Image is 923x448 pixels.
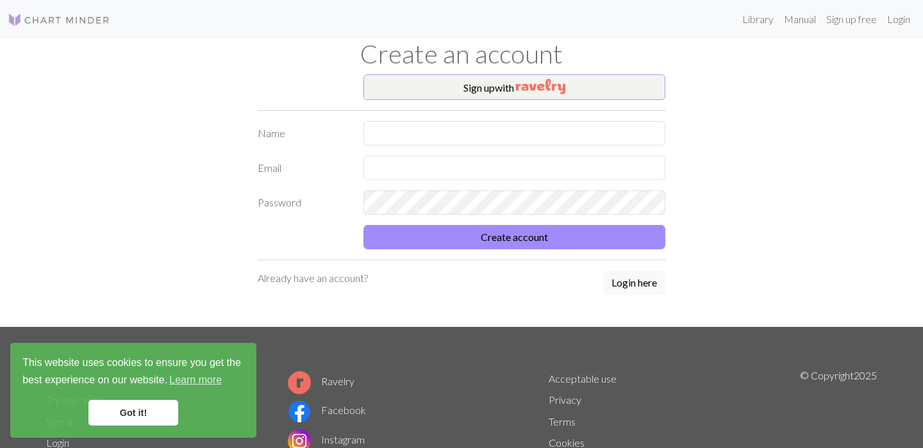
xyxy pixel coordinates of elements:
a: Facebook [288,404,366,416]
a: Login here [603,270,665,296]
a: Acceptable use [549,372,617,385]
img: Ravelry [516,79,565,94]
a: learn more about cookies [167,370,224,390]
button: Login here [603,270,665,295]
img: Ravelry logo [288,371,311,394]
a: Login [882,6,915,32]
h1: Create an account [38,38,885,69]
label: Email [250,156,356,180]
img: Facebook logo [288,400,311,423]
a: Instagram [288,433,365,445]
a: Library [737,6,779,32]
div: cookieconsent [10,343,256,438]
label: Password [250,190,356,215]
a: Manual [779,6,821,32]
button: Sign upwith [363,74,665,100]
img: Logo [8,12,110,28]
a: Ravelry [288,375,354,387]
button: Create account [363,225,665,249]
a: Privacy [549,394,581,406]
label: Name [250,121,356,145]
a: Sign up free [821,6,882,32]
span: This website uses cookies to ensure you get the best experience on our website. [22,355,244,390]
a: Terms [549,415,576,427]
p: Already have an account? [258,270,368,286]
a: dismiss cookie message [88,400,178,426]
